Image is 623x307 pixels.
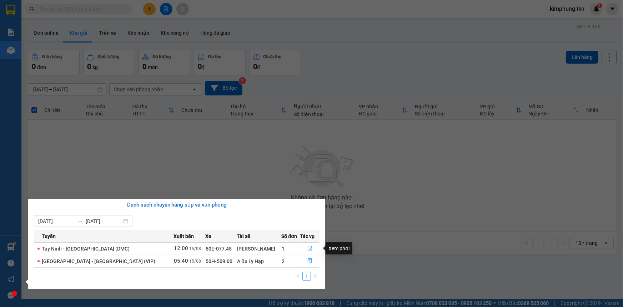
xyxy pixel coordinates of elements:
[303,272,311,280] a: 1
[237,232,250,240] span: Tài xế
[294,272,302,281] li: Previous Page
[77,218,83,224] span: to
[311,272,320,281] li: Next Page
[326,242,352,254] div: Xem phơi
[313,274,317,278] span: right
[237,257,281,265] div: A Bu Ly Hạp
[311,272,320,281] button: right
[300,243,319,254] button: file-done
[42,246,130,252] span: Tây Ninh - [GEOGRAPHIC_DATA] (DMC)
[296,274,300,278] span: left
[300,232,315,240] span: Tác vụ
[189,259,201,264] span: 15/08
[77,218,83,224] span: swap-right
[237,245,281,253] div: [PERSON_NAME]
[174,245,188,252] span: 12:00
[189,246,201,251] span: 15/08
[205,232,211,240] span: Xe
[34,201,320,209] div: Danh sách chuyến hàng sắp về văn phòng
[307,258,312,264] span: file-done
[300,256,319,267] button: file-done
[206,246,232,252] span: 50E-077.45
[206,258,232,264] span: 50H-509.00
[42,232,56,240] span: Tuyến
[174,258,188,264] span: 05:40
[294,272,302,281] button: left
[282,258,285,264] span: 2
[42,258,155,264] span: [GEOGRAPHIC_DATA] - [GEOGRAPHIC_DATA] (VIP)
[282,246,285,252] span: 1
[281,232,297,240] span: Số đơn
[307,246,312,252] span: file-done
[86,217,122,225] input: Đến ngày
[302,272,311,281] li: 1
[174,232,194,240] span: Xuất bến
[38,217,74,225] input: Từ ngày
